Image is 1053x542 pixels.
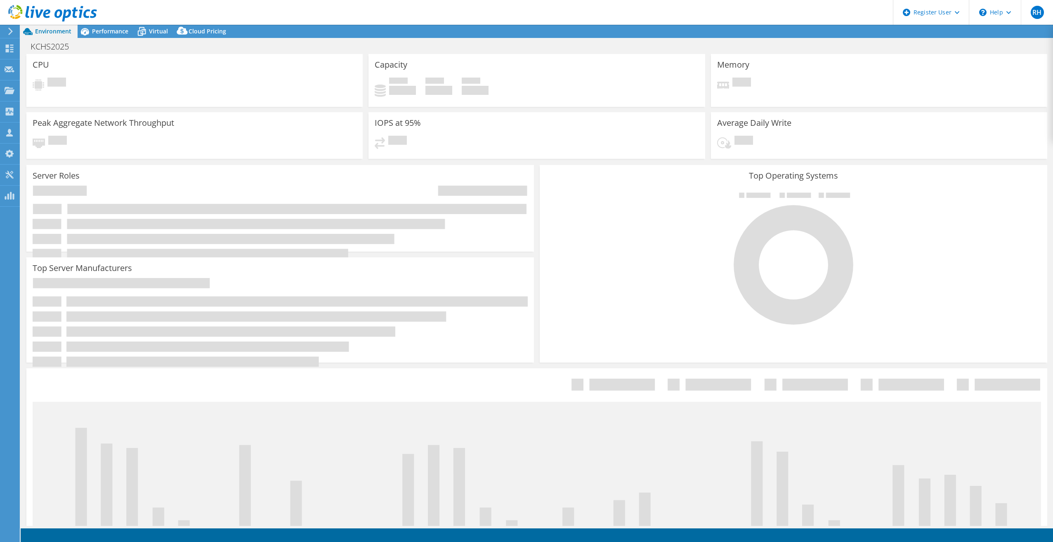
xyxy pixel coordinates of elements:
h4: 0 GiB [425,86,452,95]
span: Pending [734,136,753,147]
span: Virtual [149,27,168,35]
span: Performance [92,27,128,35]
span: Pending [732,78,751,89]
h3: Average Daily Write [717,118,791,127]
span: Cloud Pricing [189,27,226,35]
h3: Top Operating Systems [546,171,1041,180]
span: Total [462,78,480,86]
span: RH [1031,6,1044,19]
svg: \n [979,9,987,16]
span: Pending [47,78,66,89]
h3: CPU [33,60,49,69]
span: Pending [388,136,407,147]
h4: 0 GiB [389,86,416,95]
h3: IOPS at 95% [375,118,421,127]
span: Used [389,78,408,86]
h3: Capacity [375,60,407,69]
span: Free [425,78,444,86]
h1: KCHS2025 [27,42,82,51]
span: Environment [35,27,71,35]
h4: 0 GiB [462,86,489,95]
h3: Server Roles [33,171,80,180]
h3: Memory [717,60,749,69]
span: Pending [48,136,67,147]
h3: Top Server Manufacturers [33,264,132,273]
h3: Peak Aggregate Network Throughput [33,118,174,127]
